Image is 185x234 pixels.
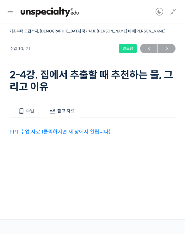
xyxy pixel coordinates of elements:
[158,44,176,53] span: →
[26,108,34,114] span: 수업
[158,44,176,53] a: 다음→
[9,128,110,135] a: PPT 수업 자료 (클릭하시면 새 창에서 열립니다)
[23,46,31,51] span: / 21
[9,69,176,93] h1: 2-4강. 집에서 추출할 때 추천하는 물, 그리고 이유
[119,44,137,53] div: 완료함
[140,44,157,53] a: ←이전
[9,47,31,51] span: 수업 10
[57,108,75,114] span: 참고 자료
[140,44,157,53] span: ←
